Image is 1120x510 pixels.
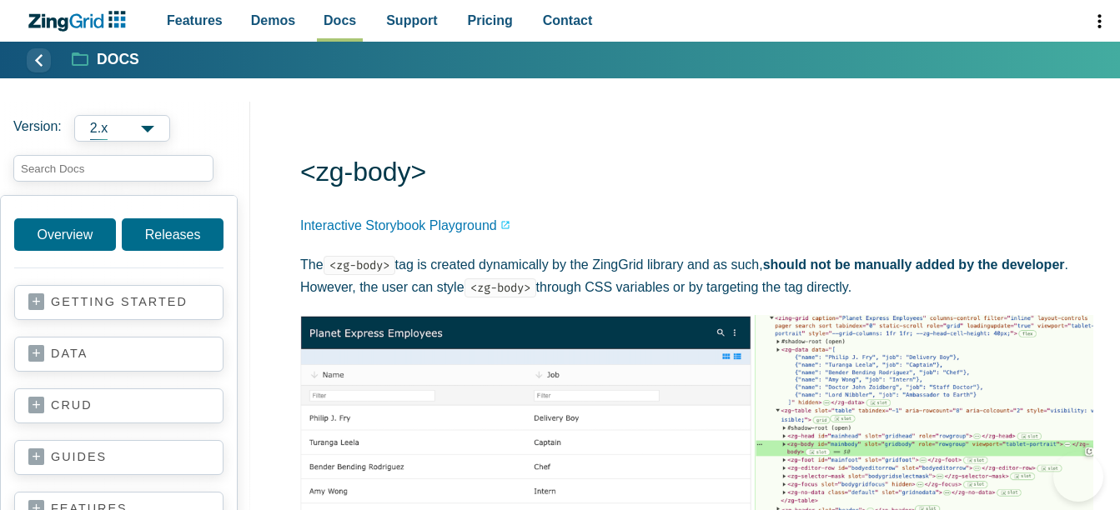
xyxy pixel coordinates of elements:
[28,346,209,362] a: data
[14,218,116,251] a: Overview
[13,115,237,142] label: Versions
[28,397,209,414] a: crud
[28,449,209,466] a: guides
[386,9,437,32] span: Support
[28,294,209,311] a: getting started
[543,9,593,32] span: Contact
[300,155,1093,192] h1: <zg-body>
[300,253,1093,298] p: The tag is created dynamically by the ZingGrid library and as such, . However, the user can style...
[167,9,223,32] span: Features
[300,214,510,237] a: Interactive Storybook Playground
[468,9,513,32] span: Pricing
[465,278,536,297] code: <zg-body>
[122,218,223,251] a: Releases
[324,256,395,275] code: <zg-body>
[763,257,1065,272] strong: should not be manually added by the developer
[251,9,295,32] span: Demos
[27,11,134,32] a: ZingChart Logo. Click to return to the homepage
[13,155,213,182] input: search input
[324,9,356,32] span: Docs
[13,115,62,142] span: Version:
[1053,452,1103,502] iframe: Help Scout Beacon - Open
[73,50,139,70] a: Docs
[97,52,139,67] strong: Docs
